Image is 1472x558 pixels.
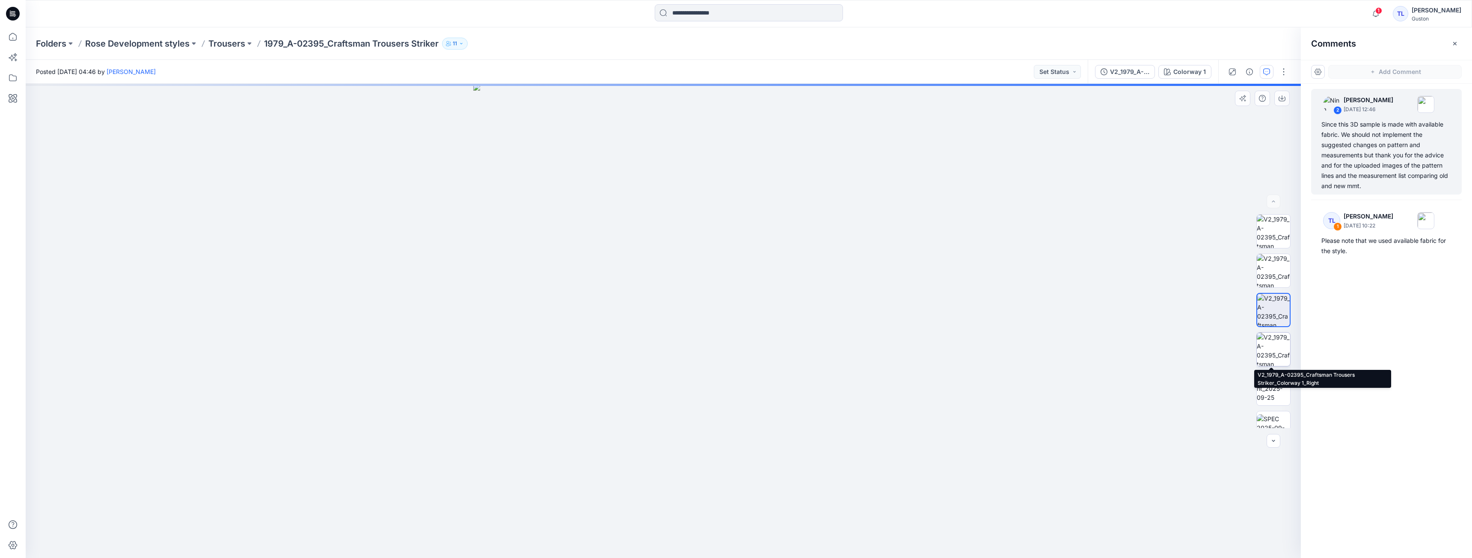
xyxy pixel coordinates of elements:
button: Colorway 1 [1158,65,1211,79]
div: [PERSON_NAME] [1412,5,1461,15]
p: [DATE] 12:46 [1344,105,1393,114]
div: 2 [1333,106,1342,115]
button: Add Comment [1328,65,1462,79]
img: V2_1979_A-02395_Craftsman Trousers Striker_Colorway 1_Right [1257,333,1290,366]
p: [PERSON_NAME] [1344,211,1393,221]
button: Details [1243,65,1256,79]
img: SPEC 2025-09-26 095107 [1257,414,1290,441]
span: Posted [DATE] 04:46 by [36,67,156,76]
p: [DATE] 10:22 [1344,221,1393,230]
a: Folders [36,38,66,50]
p: [PERSON_NAME] [1344,95,1393,105]
p: 1979_A-02395_Craftsman Trousers Striker [264,38,439,50]
div: V2_1979_A-02395_Craftsman Trousers Striker [1110,67,1149,77]
div: TL [1393,6,1408,21]
img: V2_1979_A-02395_Craftsman Trousers Striker_Colorway 1_Front [1257,215,1290,248]
div: Colorway 1 [1173,67,1206,77]
img: V2_1979_A-02395_Craftsman Trousers Striker_Colorway 1_Left [1257,294,1290,326]
a: Rose Development styles [85,38,190,50]
button: V2_1979_A-02395_Craftsman Trousers Striker [1095,65,1155,79]
img: eyJhbGciOiJIUzI1NiIsImtpZCI6IjAiLCJzbHQiOiJzZXMiLCJ0eXAiOiJKV1QifQ.eyJkYXRhIjp7InR5cGUiOiJzdG9yYW... [473,84,853,558]
div: TL [1323,212,1340,229]
a: [PERSON_NAME] [107,68,156,75]
img: V2_1979_A-02395_Craftsman Trousers Striker_Colorway 1_Back [1257,254,1290,287]
p: 11 [453,39,457,48]
a: Trousers [208,38,245,50]
div: Guston [1412,15,1461,22]
img: Adjustment_2025-09-25 [1257,375,1290,402]
div: 1 [1333,222,1342,231]
img: Nina Moller [1323,96,1340,113]
span: 1 [1375,7,1382,14]
div: Since this 3D sample is made with available fabric. We should not implement the suggested changes... [1321,119,1451,191]
button: 11 [442,38,468,50]
h2: Comments [1311,38,1356,49]
div: Please note that we used available fabric for the style. [1321,236,1451,256]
